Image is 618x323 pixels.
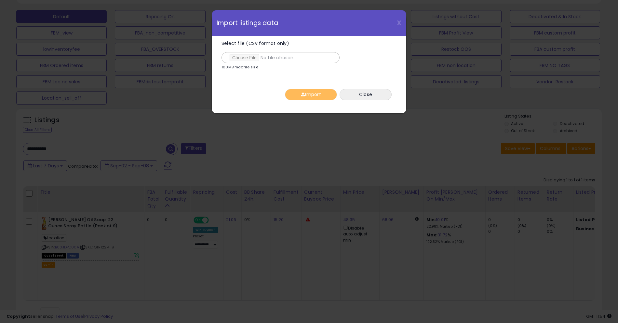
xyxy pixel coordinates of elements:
p: 100MB max file size [222,65,258,69]
span: Select file (CSV format only) [222,40,289,47]
span: X [397,18,401,27]
button: Import [285,89,337,100]
button: Close [340,89,392,100]
span: Import listings data [217,20,278,26]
